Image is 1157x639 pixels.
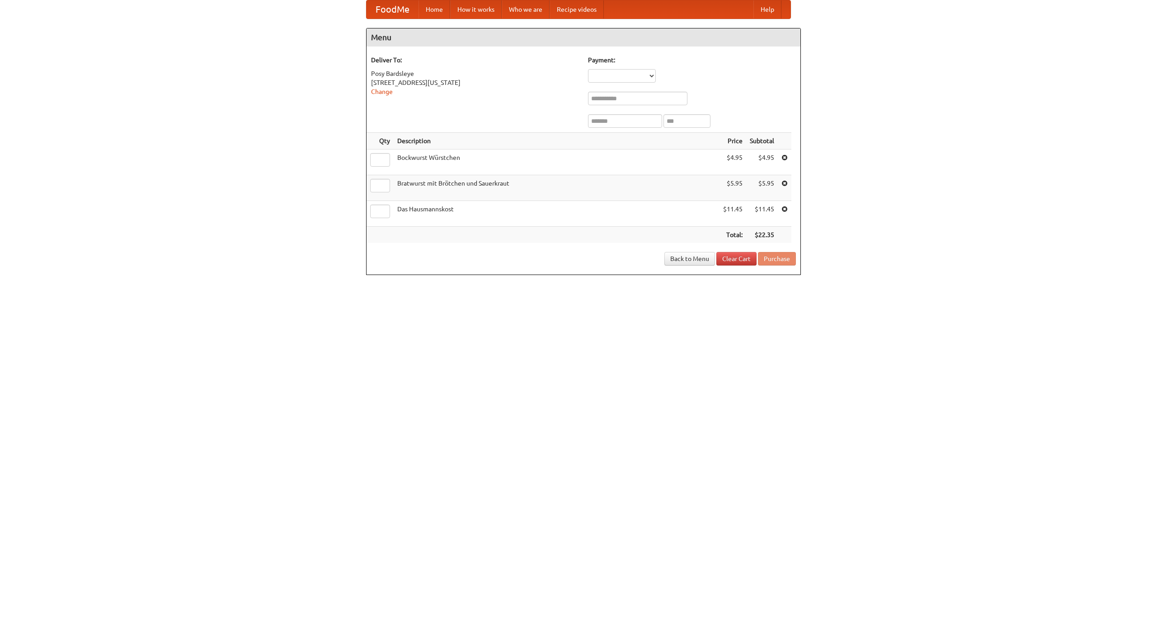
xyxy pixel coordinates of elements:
[720,175,746,201] td: $5.95
[394,149,720,175] td: Bockwurst Würstchen
[419,0,450,19] a: Home
[720,201,746,227] td: $11.45
[371,56,579,65] h5: Deliver To:
[371,88,393,95] a: Change
[746,175,778,201] td: $5.95
[746,227,778,243] th: $22.35
[746,201,778,227] td: $11.45
[502,0,550,19] a: Who we are
[394,175,720,201] td: Bratwurst mit Brötchen und Sauerkraut
[720,133,746,149] th: Price
[588,56,796,65] h5: Payment:
[720,149,746,175] td: $4.95
[664,252,715,266] a: Back to Menu
[720,227,746,243] th: Total:
[753,0,781,19] a: Help
[394,201,720,227] td: Das Hausmannskost
[371,69,579,78] div: Posy Bardsleye
[367,0,419,19] a: FoodMe
[716,252,757,266] a: Clear Cart
[758,252,796,266] button: Purchase
[746,149,778,175] td: $4.95
[550,0,604,19] a: Recipe videos
[450,0,502,19] a: How it works
[367,28,800,47] h4: Menu
[746,133,778,149] th: Subtotal
[371,78,579,87] div: [STREET_ADDRESS][US_STATE]
[367,133,394,149] th: Qty
[394,133,720,149] th: Description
